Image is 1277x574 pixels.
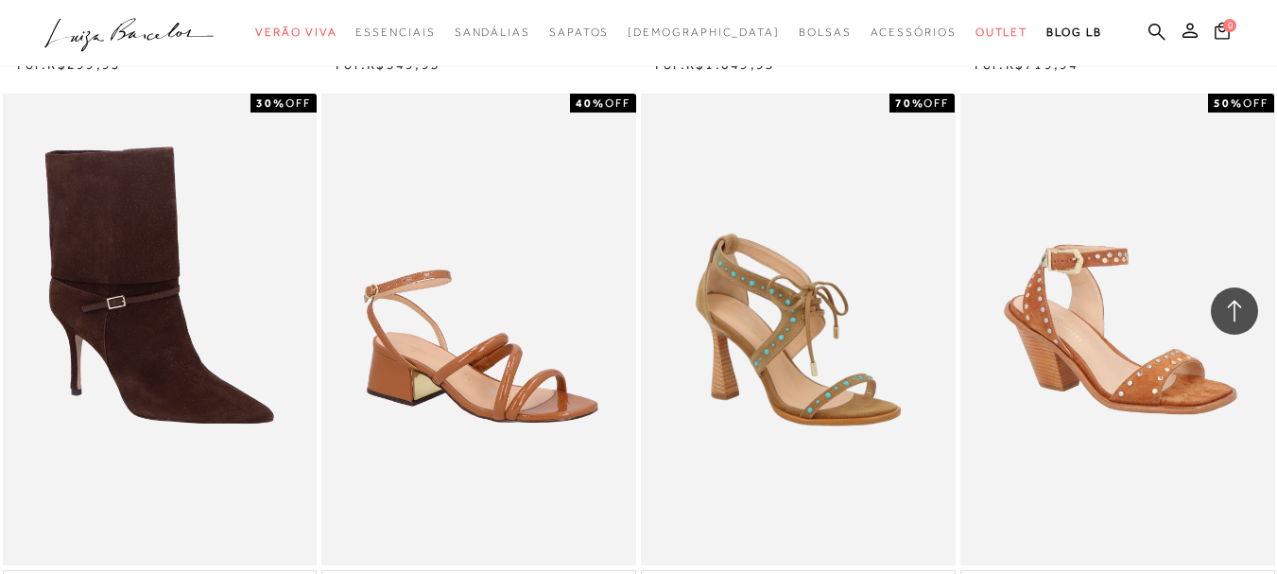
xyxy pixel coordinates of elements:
span: 0 [1223,19,1236,32]
a: categoryNavScreenReaderText [455,15,530,50]
span: Sapatos [549,26,609,39]
span: Bolsas [799,26,852,39]
span: Outlet [975,26,1028,39]
span: OFF [923,96,949,110]
span: Verão Viva [255,26,337,39]
span: BLOG LB [1046,26,1101,39]
a: categoryNavScreenReaderText [799,15,852,50]
strong: 40% [576,96,605,110]
a: categoryNavScreenReaderText [255,15,337,50]
span: [DEMOGRAPHIC_DATA] [628,26,780,39]
img: BOTA DE CANO MÉDIO EM COURO CAFÉ SOBREPOSTO DE SALTO ALTO FINO [5,96,316,563]
button: 0 [1209,21,1235,46]
a: categoryNavScreenReaderText [549,15,609,50]
span: Sandálias [455,26,530,39]
span: OFF [285,96,311,110]
span: Acessórios [871,26,957,39]
span: Essenciais [355,26,435,39]
span: OFF [605,96,630,110]
strong: 30% [256,96,285,110]
strong: 70% [895,96,924,110]
a: categoryNavScreenReaderText [355,15,435,50]
span: OFF [1243,96,1268,110]
img: SANDÁLIA DE SALTO BLOCO MÉDIO EM CAMURÇA CARAMELO COM REBITES MULTI METÁLICOS [962,96,1273,563]
img: SANDÁLIA DE TIRAS ABAULADAS EM VERNIZ CARAMELO E SALTO BLOCO MÉDIO [323,96,634,563]
a: categoryNavScreenReaderText [975,15,1028,50]
img: SANDÁLIA DE SALTO FLARE ALTO EM CAMURÇA BEGE COM AMARRAÇÃO [643,96,954,563]
a: noSubCategoriesText [628,15,780,50]
a: BLOG LB [1046,15,1101,50]
a: categoryNavScreenReaderText [871,15,957,50]
strong: 50% [1214,96,1243,110]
